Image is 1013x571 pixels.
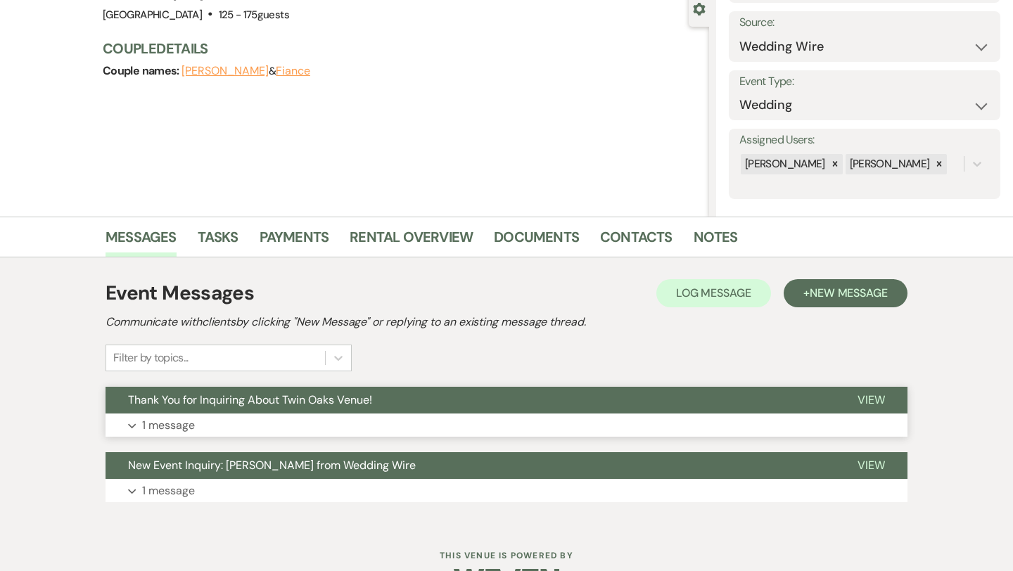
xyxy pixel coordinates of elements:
[128,458,416,473] span: New Event Inquiry: [PERSON_NAME] from Wedding Wire
[181,65,269,77] button: [PERSON_NAME]
[113,349,189,366] div: Filter by topics...
[835,387,907,413] button: View
[858,458,885,473] span: View
[784,279,907,307] button: +New Message
[142,482,195,500] p: 1 message
[810,285,888,300] span: New Message
[106,452,835,479] button: New Event Inquiry: [PERSON_NAME] from Wedding Wire
[858,392,885,407] span: View
[103,63,181,78] span: Couple names:
[106,413,907,437] button: 1 message
[656,279,771,307] button: Log Message
[142,416,195,435] p: 1 message
[128,392,372,407] span: Thank You for Inquiring About Twin Oaks Venue!
[181,64,310,78] span: &
[694,226,738,257] a: Notes
[219,8,289,22] span: 125 - 175 guests
[276,65,310,77] button: Fiance
[741,154,827,174] div: [PERSON_NAME]
[739,72,990,92] label: Event Type:
[198,226,238,257] a: Tasks
[494,226,579,257] a: Documents
[106,314,907,331] h2: Communicate with clients by clicking "New Message" or replying to an existing message thread.
[260,226,329,257] a: Payments
[103,8,202,22] span: [GEOGRAPHIC_DATA]
[103,39,695,58] h3: Couple Details
[846,154,932,174] div: [PERSON_NAME]
[835,452,907,479] button: View
[739,130,990,150] label: Assigned Users:
[106,387,835,413] button: Thank You for Inquiring About Twin Oaks Venue!
[600,226,673,257] a: Contacts
[106,226,177,257] a: Messages
[739,13,990,33] label: Source:
[676,285,751,300] span: Log Message
[106,278,254,308] h1: Event Messages
[693,1,706,15] button: Close lead details
[106,479,907,503] button: 1 message
[350,226,473,257] a: Rental Overview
